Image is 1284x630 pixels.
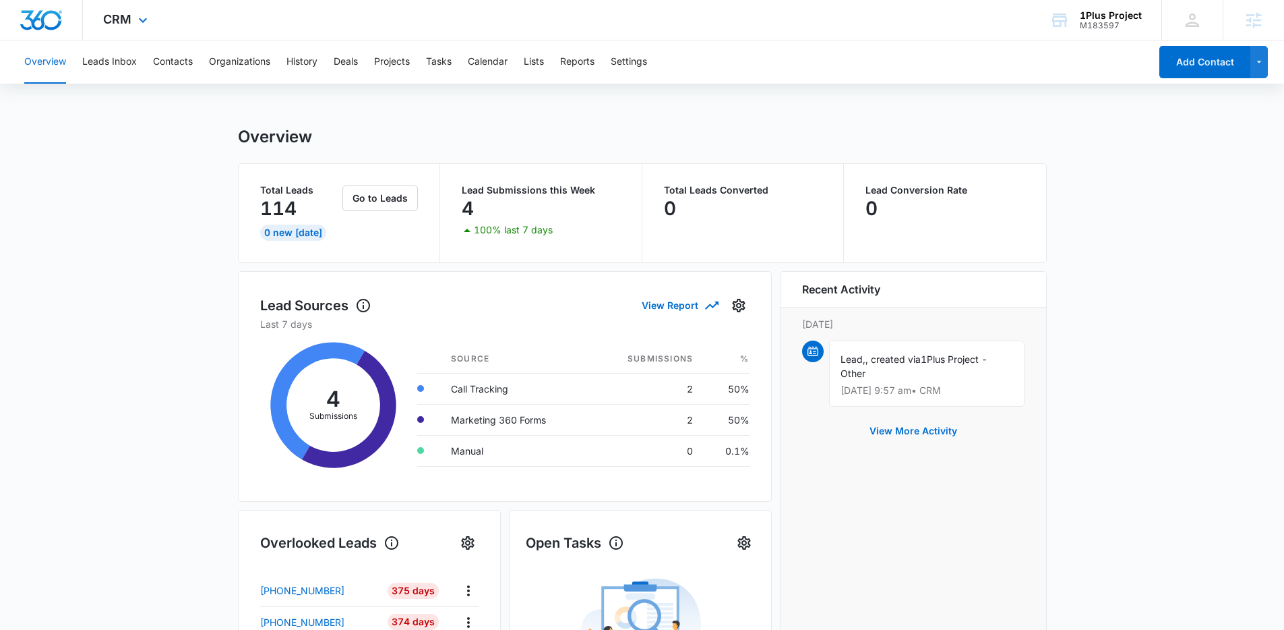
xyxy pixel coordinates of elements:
h6: Recent Activity [802,281,880,297]
p: [PHONE_NUMBER] [260,615,344,629]
button: View More Activity [856,415,971,447]
td: 0.1% [704,435,749,466]
a: Go to Leads [342,192,418,204]
td: 2 [591,404,704,435]
button: Leads Inbox [82,40,137,84]
p: Last 7 days [260,317,750,331]
button: Deals [334,40,358,84]
p: Lead Conversion Rate [865,185,1025,195]
button: Settings [733,532,755,554]
button: Lists [524,40,544,84]
p: [DATE] [802,317,1025,331]
button: Add Contact [1159,46,1250,78]
button: View Report [642,293,717,317]
td: Marketing 360 Forms [440,404,591,435]
p: Total Leads [260,185,340,195]
td: 2 [591,373,704,404]
td: Manual [440,435,591,466]
h1: Overview [238,127,312,147]
button: Settings [457,532,479,554]
div: 375 Days [388,583,439,599]
p: Lead Submissions this Week [462,185,620,195]
th: % [704,345,749,374]
td: 0 [591,435,704,466]
button: Actions [458,580,479,601]
button: Contacts [153,40,193,84]
button: Projects [374,40,410,84]
p: 114 [260,198,297,219]
span: , created via [865,353,921,365]
th: Submissions [591,345,704,374]
h1: Lead Sources [260,295,371,316]
p: 100% last 7 days [474,225,553,235]
p: [PHONE_NUMBER] [260,583,344,598]
div: 0 New [DATE] [260,225,326,241]
button: Reports [560,40,594,84]
button: Tasks [426,40,452,84]
span: Lead, [840,353,865,365]
button: Calendar [468,40,508,84]
button: Settings [728,295,750,316]
button: History [286,40,317,84]
div: account name [1080,10,1142,21]
p: 0 [664,198,676,219]
span: CRM [103,12,131,26]
p: Total Leads Converted [664,185,822,195]
div: 374 Days [388,614,439,630]
td: Call Tracking [440,373,591,404]
div: account id [1080,21,1142,30]
h1: Open Tasks [526,533,624,553]
p: 4 [462,198,474,219]
button: Organizations [209,40,270,84]
button: Settings [611,40,647,84]
th: Source [440,345,591,374]
td: 50% [704,373,749,404]
a: [PHONE_NUMBER] [260,615,378,629]
button: Overview [24,40,66,84]
h1: Overlooked Leads [260,533,400,553]
p: 0 [865,198,878,219]
a: [PHONE_NUMBER] [260,583,378,598]
button: Go to Leads [342,185,418,211]
p: [DATE] 9:57 am • CRM [840,386,1013,395]
td: 50% [704,404,749,435]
